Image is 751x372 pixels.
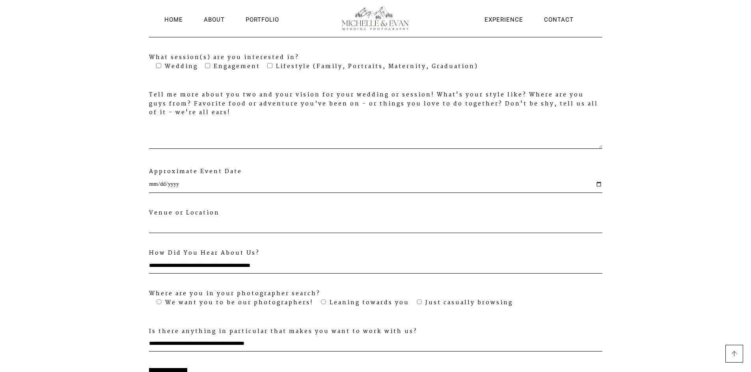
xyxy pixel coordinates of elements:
span: Wedding [162,62,198,71]
input: Engagement [205,63,210,68]
span: Just casually browsing [423,298,513,307]
label: Where are you in your photographer search? [149,289,602,311]
input: Leaning towards you [321,299,326,304]
span: We want you to be our photographers! [163,298,313,307]
a: Contact [542,15,576,25]
label: Approximate Event Date [149,167,602,193]
input: Approximate Event Date [149,176,602,192]
span: Leaning towards you [327,298,409,307]
a: Experience [483,15,525,25]
input: Is there anything in particular that makes you want to work with us? [149,336,602,352]
label: Is there anything in particular that makes you want to work with us? [149,327,602,352]
input: Venue or Location [149,217,602,233]
a: About [202,15,227,25]
label: How Did You Hear About Us? [149,249,602,274]
textarea: Tell me more about you two and your vision for your wedding or session! What's your style like? W... [149,117,602,149]
input: Lifestyle (Family, Portraits, Maternity, Graduation) [267,63,272,68]
label: What session(s) are you interested in? [149,53,602,75]
input: Wedding [156,63,161,68]
a: Home [162,15,185,25]
input: How Did You Hear About Us? [149,258,602,274]
input: Just casually browsing [417,299,422,304]
span: Lifestyle (Family, Portraits, Maternity, Graduation) [274,62,478,71]
label: Tell me more about you two and your vision for your wedding or session! What's your style like? W... [149,91,602,152]
span: Engagement [211,62,260,71]
label: Venue or Location [149,209,602,233]
input: We want you to be our photographers! [157,299,162,304]
a: Portfolio [244,15,281,25]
